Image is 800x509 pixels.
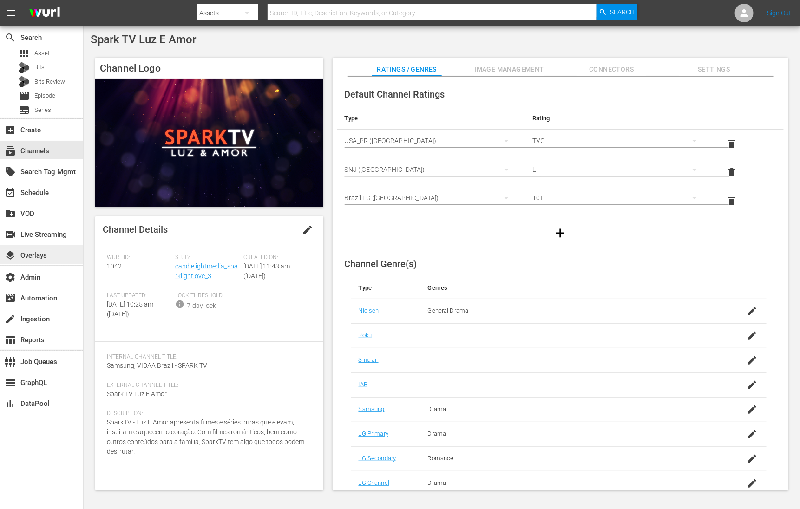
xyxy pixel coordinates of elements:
span: Search Tag Mgmt [5,166,16,177]
button: delete [721,133,743,155]
button: Search [597,4,637,20]
button: edit [296,219,319,241]
div: TVG [532,128,706,154]
span: edit [302,224,313,235]
span: delete [726,196,737,207]
a: Roku [359,332,372,339]
img: Spark TV Luz E Amor [95,79,323,207]
span: Channels [5,145,16,157]
span: Samsung, VIDAA Brazil - SPARK TV [107,362,207,369]
span: delete [726,138,737,150]
span: Asset [19,48,30,59]
h4: Channel Logo [95,58,323,79]
span: Ingestion [5,313,16,325]
div: Brazil LG ([GEOGRAPHIC_DATA]) [345,185,518,211]
span: Search [610,4,635,20]
span: Episode [34,91,55,100]
span: delete [726,167,737,178]
a: Sinclair [359,356,379,363]
span: Last Updated: [107,292,170,300]
span: Channel Genre(s) [345,258,417,269]
span: Job Queues [5,356,16,367]
button: delete [721,190,743,212]
span: [DATE] 11:43 am ([DATE]) [243,262,290,280]
span: [DATE] 10:25 am ([DATE]) [107,300,153,318]
span: VOD [5,208,16,219]
span: Bits [34,63,45,72]
div: L [532,157,706,183]
span: Image Management [474,64,544,75]
span: Search [5,32,16,43]
th: Genres [420,277,721,299]
a: Sign Out [767,9,791,17]
th: Rating [525,107,713,130]
span: Created On: [243,254,307,261]
img: ans4CAIJ8jUAAAAAAAAAAAAAAAAAAAAAAAAgQb4GAAAAAAAAAAAAAAAAAAAAAAAAJMjXAAAAAAAAAAAAAAAAAAAAAAAAgAT5G... [22,2,67,24]
table: simple table [337,107,784,215]
a: Nielsen [359,307,379,314]
span: Series [34,105,51,115]
div: SNJ ([GEOGRAPHIC_DATA]) [345,157,518,183]
a: LG Primary [359,430,388,437]
span: Bits Review [34,77,65,86]
span: Automation [5,293,16,304]
div: Bits Review [19,76,30,87]
span: Series [19,104,30,116]
a: LG Secondary [359,455,396,462]
span: Description: [107,410,307,418]
div: USA_PR ([GEOGRAPHIC_DATA]) [345,128,518,154]
span: Channel Details [103,224,168,235]
div: 7-day lock [187,301,216,311]
span: info [175,300,184,309]
span: Lock Threshold: [175,292,239,300]
span: Ratings / Genres [372,64,442,75]
span: Reports [5,334,16,346]
span: Slug: [175,254,239,261]
span: Spark TV Luz E Amor [91,33,196,46]
a: candlelightmedia_sparklightlove_3 [175,262,238,280]
th: Type [337,107,525,130]
span: Overlays [5,250,16,261]
span: Create [5,124,16,136]
th: Type [351,277,420,299]
span: Asset [34,49,50,58]
button: delete [721,161,743,183]
span: Episode [19,91,30,102]
span: Connectors [577,64,646,75]
span: DataPool [5,398,16,409]
span: Default Channel Ratings [345,89,445,100]
a: Samsung [359,405,385,412]
span: Admin [5,272,16,283]
span: 1042 [107,262,122,270]
span: Spark TV Luz E Amor [107,390,167,398]
span: Settings [679,64,749,75]
a: IAB [359,381,367,388]
a: LG Channel [359,479,389,486]
span: Schedule [5,187,16,198]
span: Live Streaming [5,229,16,240]
span: GraphQL [5,377,16,388]
span: Wurl ID: [107,254,170,261]
span: SparkTV - Luz E Amor apresenta filmes e séries puras que elevam, inspiram e aquecem o coração. Co... [107,418,304,455]
div: 10+ [532,185,706,211]
span: Internal Channel Title: [107,353,307,361]
span: External Channel Title: [107,382,307,389]
span: menu [6,7,17,19]
div: Bits [19,62,30,73]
